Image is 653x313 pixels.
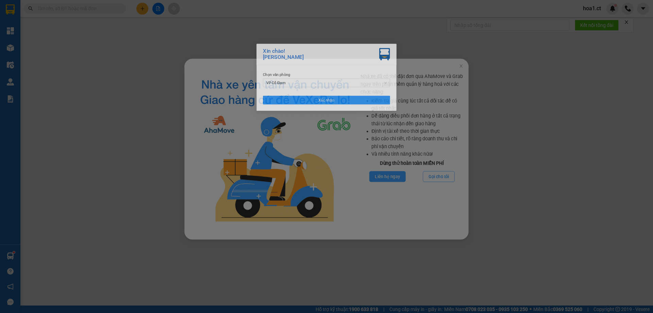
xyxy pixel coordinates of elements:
[246,40,298,55] div: Xin chào! [PERSON_NAME]
[246,100,407,111] button: Xác nhận
[250,78,403,89] span: VP Cổ Đạm
[316,101,337,109] span: Xác nhận
[246,69,407,77] div: Chọn văn phòng
[393,40,407,55] img: vxr-icon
